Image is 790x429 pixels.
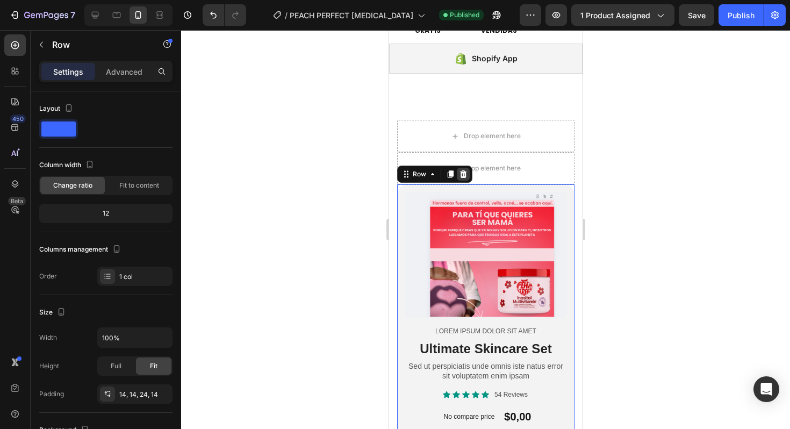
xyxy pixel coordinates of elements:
span: Full [111,361,121,371]
div: Height [39,361,59,371]
span: Change ratio [53,181,92,190]
div: Publish [728,10,755,21]
div: 450 [10,115,26,123]
div: Layout [39,102,75,116]
p: Row [52,38,143,51]
button: 7 [4,4,80,26]
p: Advanced [106,66,142,77]
iframe: Design area [389,30,583,429]
p: Settings [53,66,83,77]
button: Save [679,4,714,26]
div: Width [39,333,57,342]
span: Save [688,11,706,20]
div: Columns management [39,242,123,257]
div: Size [39,305,68,320]
div: 14, 14, 24, 14 [119,390,170,399]
div: Order [39,271,57,281]
div: 1 col [119,272,170,282]
button: 1 product assigned [571,4,674,26]
div: Open Intercom Messenger [753,376,779,402]
input: Auto [98,328,172,347]
span: Fit [150,361,157,371]
span: / [285,10,288,21]
p: 7 [70,9,75,22]
div: Column width [39,158,96,173]
div: Row [21,139,39,149]
div: Padding [39,389,64,399]
p: Free Oil + Free USA Shipping [17,398,177,407]
span: Fit to content [119,181,159,190]
button: Publish [719,4,764,26]
div: Beta [8,197,26,205]
div: 12 [41,206,170,221]
span: PEACH PERFECT [MEDICAL_DATA] [290,10,413,21]
span: Published [450,10,479,20]
div: Undo/Redo [203,4,246,26]
span: 1 product assigned [580,10,650,21]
